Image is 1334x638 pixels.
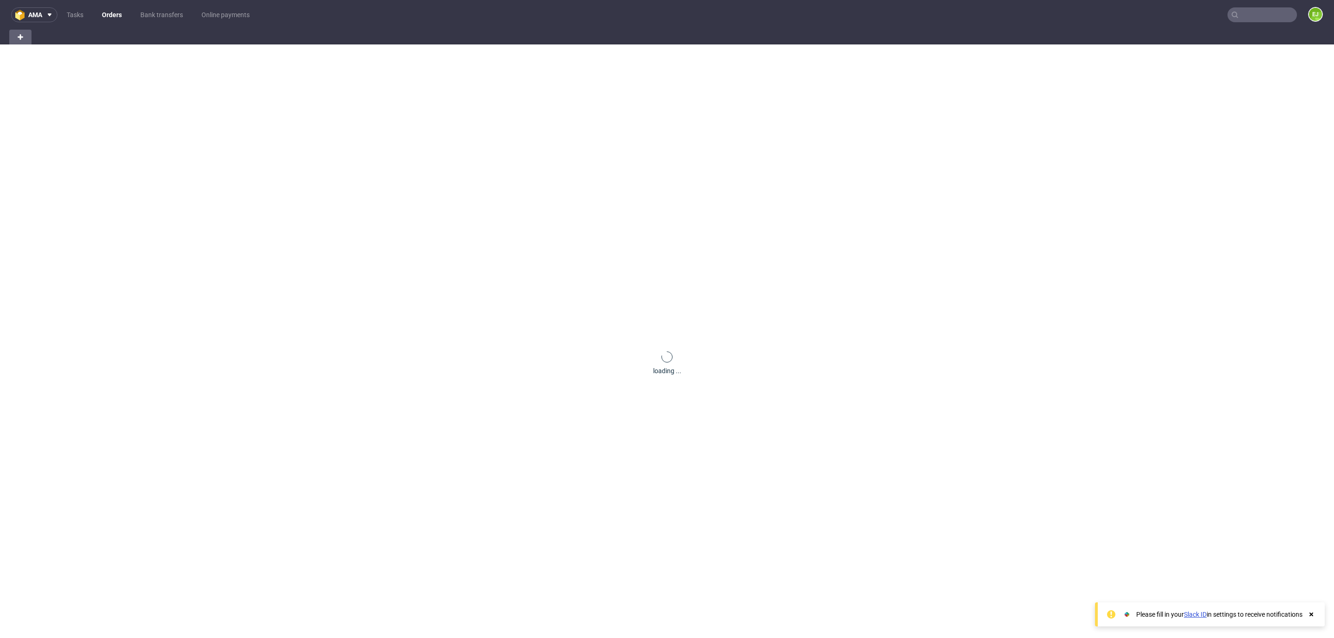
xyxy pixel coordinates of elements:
a: Bank transfers [135,7,189,22]
figcaption: EJ [1309,8,1322,21]
img: Slack [1122,610,1132,619]
img: logo [15,10,28,20]
a: Tasks [61,7,89,22]
button: ama [11,7,57,22]
span: ama [28,12,42,18]
a: Online payments [196,7,255,22]
div: loading ... [653,366,681,375]
a: Slack ID [1184,611,1207,618]
a: Orders [96,7,127,22]
div: Please fill in your in settings to receive notifications [1136,610,1303,619]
